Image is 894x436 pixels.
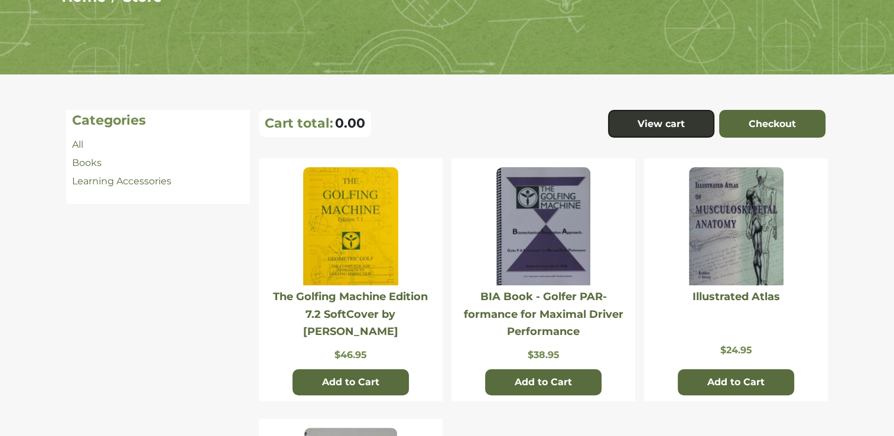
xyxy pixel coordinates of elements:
button: Add to Cart [292,369,409,395]
a: Books [72,157,102,168]
p: $46.95 [265,349,437,360]
a: BIA Book - Golfer PAR-formance for Maximal Driver Performance [464,290,623,338]
a: View cart [608,110,714,138]
h4: Categories [72,113,244,128]
button: Add to Cart [678,369,794,395]
a: Checkout [719,110,825,138]
img: BIA Book - Golfer PAR-formance for Maximal Driver Performance [496,167,590,285]
img: Illustrated Atlas [689,167,784,285]
button: Add to Cart [485,369,602,395]
p: $24.95 [650,344,822,356]
p: $38.95 [457,349,629,360]
span: 0.00 [335,115,365,131]
a: Learning Accessories [72,175,171,187]
a: The Golfing Machine Edition 7.2 SoftCover by [PERSON_NAME] [273,290,428,338]
a: Illustrated Atlas [693,290,780,303]
a: All [72,139,83,150]
p: Cart total: [265,115,333,131]
img: The Golfing Machine Edition 7.2 SoftCover by Homer Kelley [303,167,398,285]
